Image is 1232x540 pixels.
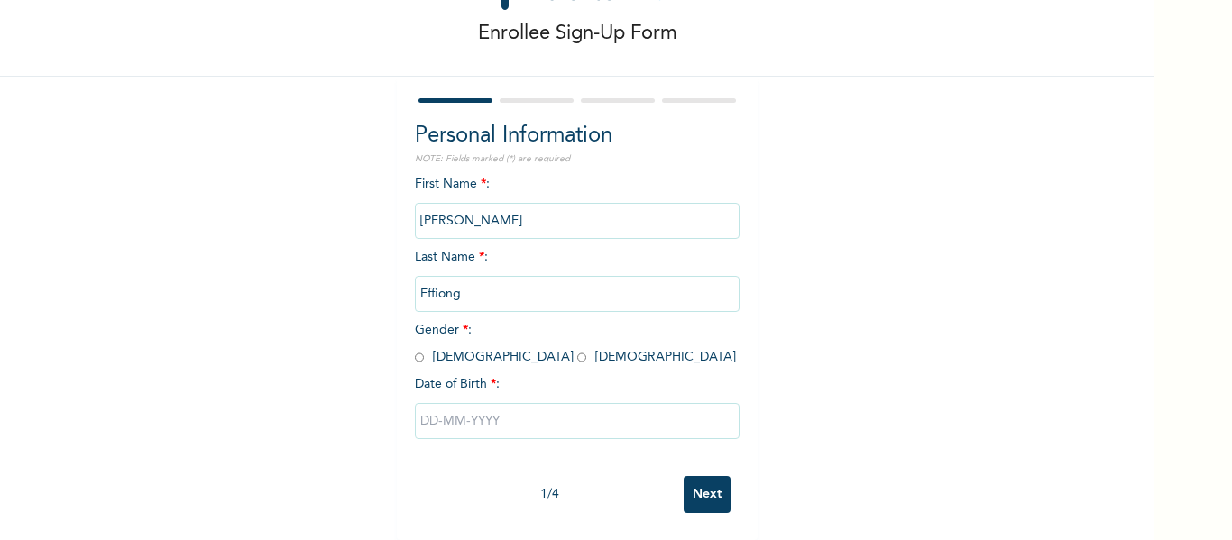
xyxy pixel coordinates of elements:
[415,178,740,227] span: First Name :
[415,152,740,166] p: NOTE: Fields marked (*) are required
[415,251,740,300] span: Last Name :
[684,476,731,513] input: Next
[415,120,740,152] h2: Personal Information
[415,324,736,363] span: Gender : [DEMOGRAPHIC_DATA] [DEMOGRAPHIC_DATA]
[415,203,740,239] input: Enter your first name
[478,19,677,49] p: Enrollee Sign-Up Form
[415,403,740,439] input: DD-MM-YYYY
[415,375,500,394] span: Date of Birth :
[415,485,684,504] div: 1 / 4
[415,276,740,312] input: Enter your last name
